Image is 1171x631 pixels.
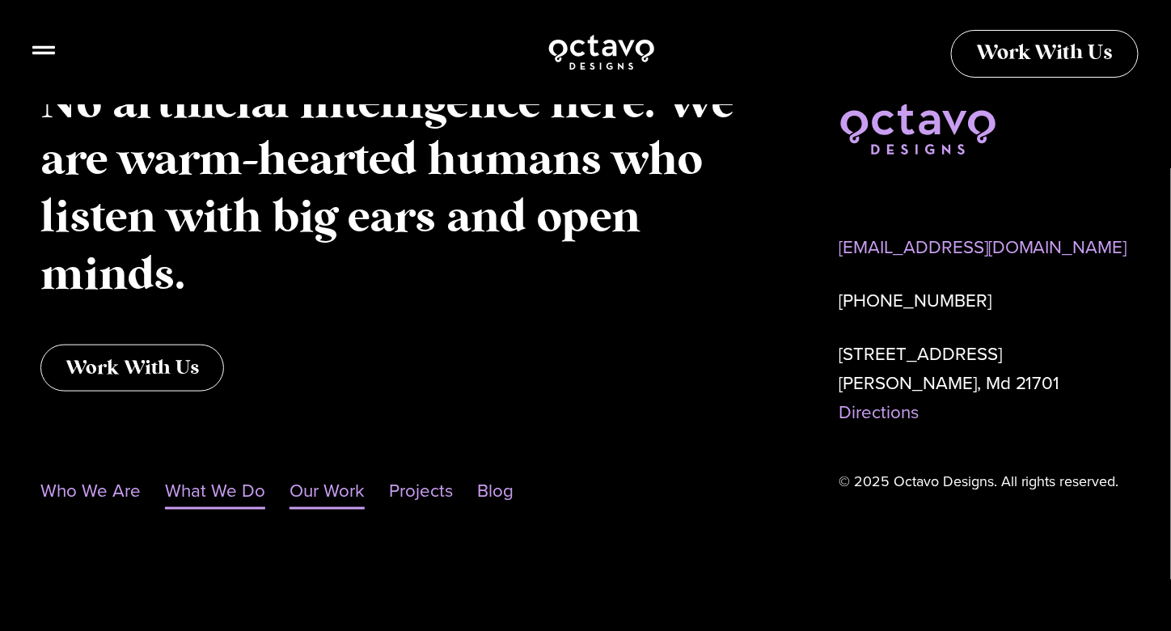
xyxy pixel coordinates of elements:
[839,399,919,426] a: Directions
[951,30,1139,78] a: Work With Us
[839,286,1131,315] p: [PHONE_NUMBER]
[389,472,453,510] a: Projects
[40,472,742,510] nav: Menu
[976,44,1114,64] span: Work With Us
[40,472,141,510] a: Who We Are
[290,472,365,510] a: Our Work
[839,468,1131,497] div: © 2025 Octavo Designs. All rights reserved.
[547,32,656,72] img: Octavo Designs Logo in White
[839,340,1131,427] p: [STREET_ADDRESS] [PERSON_NAME], Md 21701
[839,234,1127,260] a: [EMAIL_ADDRESS][DOMAIN_NAME]
[40,76,742,305] p: No artificial intelligence here. We are warm-hearted humans who listen with big ears and open minds.
[165,472,265,510] a: What We Do
[477,472,514,510] a: Blog
[66,358,199,378] span: Work With Us
[40,345,224,392] a: Work With Us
